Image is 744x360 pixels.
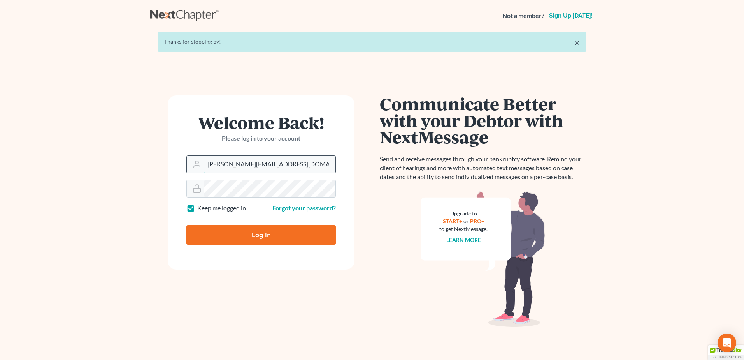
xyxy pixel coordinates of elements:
a: START+ [443,218,462,224]
a: PRO+ [470,218,484,224]
h1: Welcome Back! [186,114,336,131]
div: Upgrade to [439,210,488,217]
p: Send and receive messages through your bankruptcy software. Remind your client of hearings and mo... [380,155,586,182]
div: Open Intercom Messenger [718,334,736,352]
strong: Not a member? [502,11,544,20]
div: to get NextMessage. [439,225,488,233]
span: or [463,218,469,224]
a: Forgot your password? [272,204,336,212]
a: Sign up [DATE]! [547,12,594,19]
input: Email Address [204,156,335,173]
p: Please log in to your account [186,134,336,143]
label: Keep me logged in [197,204,246,213]
img: nextmessage_bg-59042aed3d76b12b5cd301f8e5b87938c9018125f34e5fa2b7a6b67550977c72.svg [421,191,545,327]
a: × [574,38,580,47]
input: Log In [186,225,336,245]
a: Learn more [446,236,481,243]
div: TrustedSite Certified [708,345,744,360]
h1: Communicate Better with your Debtor with NextMessage [380,95,586,145]
div: Thanks for stopping by! [164,38,580,46]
